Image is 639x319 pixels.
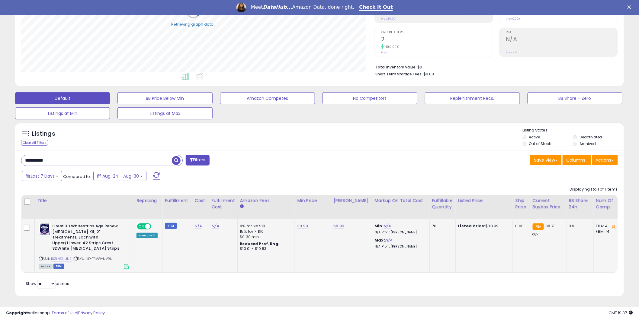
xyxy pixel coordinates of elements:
[530,155,562,165] button: Save View
[39,264,53,269] span: All listings currently available for purchase on Amazon
[506,31,618,34] span: ROI
[432,223,451,229] div: 70
[323,92,417,104] button: No Competitors
[384,223,391,229] a: N/A
[240,197,292,204] div: Amazon Fees
[212,223,219,229] a: N/A
[506,51,518,54] small: Prev: N/A
[334,197,370,204] div: [PERSON_NAME]
[432,197,453,210] div: Fulfillable Quantity
[381,31,493,34] span: Ordered Items
[37,197,131,204] div: Title
[263,4,292,10] i: DataHub...
[6,310,28,316] strong: Copyright
[53,264,64,269] span: FBM
[384,45,399,49] small: 100.00%
[32,130,55,138] h5: Listings
[195,223,202,229] a: N/A
[533,223,544,230] small: FBA
[515,223,525,229] div: 0.00
[52,223,126,253] b: Crest 3D Whitestrips Age Renew [MEDICAL_DATA] Kit, 21 Treatments, Each with 1 Upper/1Lower, 42 St...
[580,141,596,146] label: Archived
[240,241,280,246] b: Reduced Prof. Rng.
[458,223,486,229] b: Listed Price:
[31,173,55,179] span: Last 7 Days
[51,256,72,261] a: B01INDUUN2
[570,187,618,192] div: Displaying 1 to 1 of 1 items
[220,92,315,104] button: Amazon Competes
[78,310,105,316] a: Privacy Policy
[375,230,425,235] p: N/A Profit [PERSON_NAME]
[523,128,624,133] p: Listing States:
[73,256,112,261] span: | SKU: HE-TRVW-NVRU
[236,3,246,12] img: Profile image for Georgie
[372,195,429,219] th: The percentage added to the cost of goods (COGS) that forms the calculator for Min & Max prices.
[375,245,425,249] p: N/A Profit [PERSON_NAME]
[186,155,209,166] button: Filters
[569,223,589,229] div: 0%
[385,237,392,243] a: N/A
[21,140,48,146] div: Clear All Filters
[26,281,69,286] span: Show: entries
[39,223,129,268] div: ASIN:
[375,197,427,204] div: Markup on Total Cost
[545,223,556,229] span: 38.73
[171,22,215,27] div: Retrieving graph data..
[150,224,160,229] span: OFF
[528,92,622,104] button: BB Share = Zero
[375,71,422,77] b: Short Term Storage Fees:
[609,310,633,316] span: 2025-09-7 19:37 GMT
[515,197,528,210] div: Ship Price
[529,141,551,146] label: Out of Stock
[359,4,393,11] a: Check It Out
[381,17,395,21] small: Prev: $0.00
[569,197,591,210] div: BB Share 24h.
[423,71,434,77] span: $0.00
[165,197,189,204] div: Fulfillment
[138,224,145,229] span: ON
[136,233,158,238] div: Amazon AI
[251,4,355,10] div: Meet Amazon Data, done right.
[240,246,290,251] div: $10.01 - $10.83
[375,63,613,70] li: $0
[117,107,212,119] button: Listings at Max
[165,223,177,229] small: FBM
[506,17,520,21] small: Prev: 0.00%
[6,310,105,316] div: seller snap | |
[375,223,384,229] b: Min:
[240,229,290,234] div: 15% for > $10
[596,197,618,210] div: Num of Comp.
[195,197,207,204] div: Cost
[375,65,416,70] b: Total Inventory Value:
[39,223,51,235] img: 41o2DnnPQ1L._SL40_.jpg
[592,155,618,165] button: Actions
[334,223,345,229] a: 58.99
[297,197,329,204] div: Min Price
[596,223,616,229] div: FBA: 4
[567,157,586,163] span: Columns
[240,234,290,240] div: $0.30 min
[93,171,146,181] button: Aug-24 - Aug-30
[628,5,634,9] div: Close
[102,173,139,179] span: Aug-24 - Aug-30
[458,197,510,204] div: Listed Price
[63,174,91,179] span: Compared to:
[212,197,235,210] div: Fulfillment Cost
[136,197,160,204] div: Repricing
[458,223,508,229] div: $38.99
[563,155,591,165] button: Columns
[425,92,520,104] button: Replenishment Recs.
[381,36,493,44] h2: 2
[15,107,110,119] button: Listings at Min
[240,204,244,209] small: Amazon Fees.
[52,310,77,316] a: Terms of Use
[22,171,62,181] button: Last 7 Days
[533,197,564,210] div: Current Buybox Price
[506,36,618,44] h2: N/A
[240,223,290,229] div: 8% for <= $10
[580,134,602,140] label: Deactivated
[381,51,389,54] small: Prev: 1
[529,134,540,140] label: Active
[297,223,308,229] a: 38.99
[596,229,616,234] div: FBM: 14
